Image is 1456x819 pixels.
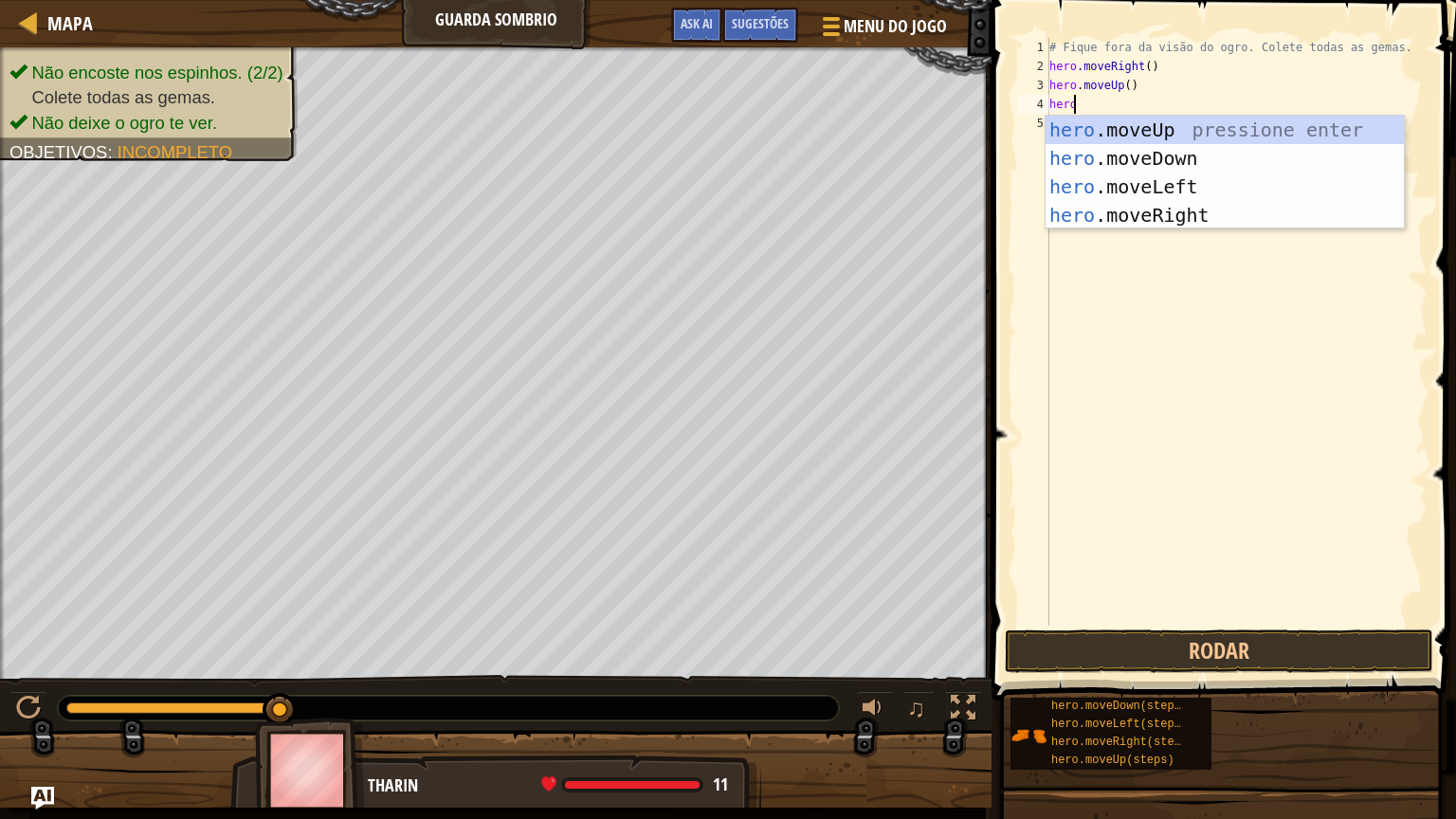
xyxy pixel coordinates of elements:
span: Sugestões [732,14,789,32]
div: 5 [1018,114,1049,133]
button: Rodar [1005,629,1433,673]
span: Objetivos [9,142,107,162]
span: : [107,142,117,162]
img: portrait.png [1010,718,1046,754]
span: Colete todas as gemas. [31,87,215,107]
span: Mapa [47,10,93,36]
span: hero.moveLeft(steps) [1051,718,1188,731]
li: Não encoste nos espinhos. [9,61,283,85]
button: Toggle fullscreen [944,691,982,730]
div: health: 11 / 11 [541,776,728,793]
button: Ask AI [31,787,54,810]
span: hero.moveUp(steps) [1051,754,1174,767]
div: 4 [1018,95,1049,114]
span: Ask AI [681,14,713,32]
div: 2 [1018,57,1049,76]
span: Incompleto [118,142,232,162]
span: Menu do Jogo [844,14,947,39]
button: Ctrl + P: Pause [9,691,47,730]
div: Tharin [368,773,742,798]
span: Não encoste nos espinhos. (2/2) [31,63,282,82]
li: Não deixe o ogro te ver. [9,111,283,136]
span: 11 [713,773,728,796]
button: ♫ [903,691,936,730]
li: Colete todas as gemas. [9,85,283,110]
div: 1 [1018,38,1049,57]
span: ♫ [907,694,926,722]
span: Não deixe o ogro te ver. [31,113,217,133]
div: 3 [1018,76,1049,95]
button: Menu do Jogo [808,8,958,52]
a: Mapa [38,10,93,36]
button: Ask AI [671,8,722,43]
span: hero.moveDown(steps) [1051,700,1188,713]
span: hero.moveRight(steps) [1051,736,1194,749]
button: Ajuste o volume [856,691,894,730]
